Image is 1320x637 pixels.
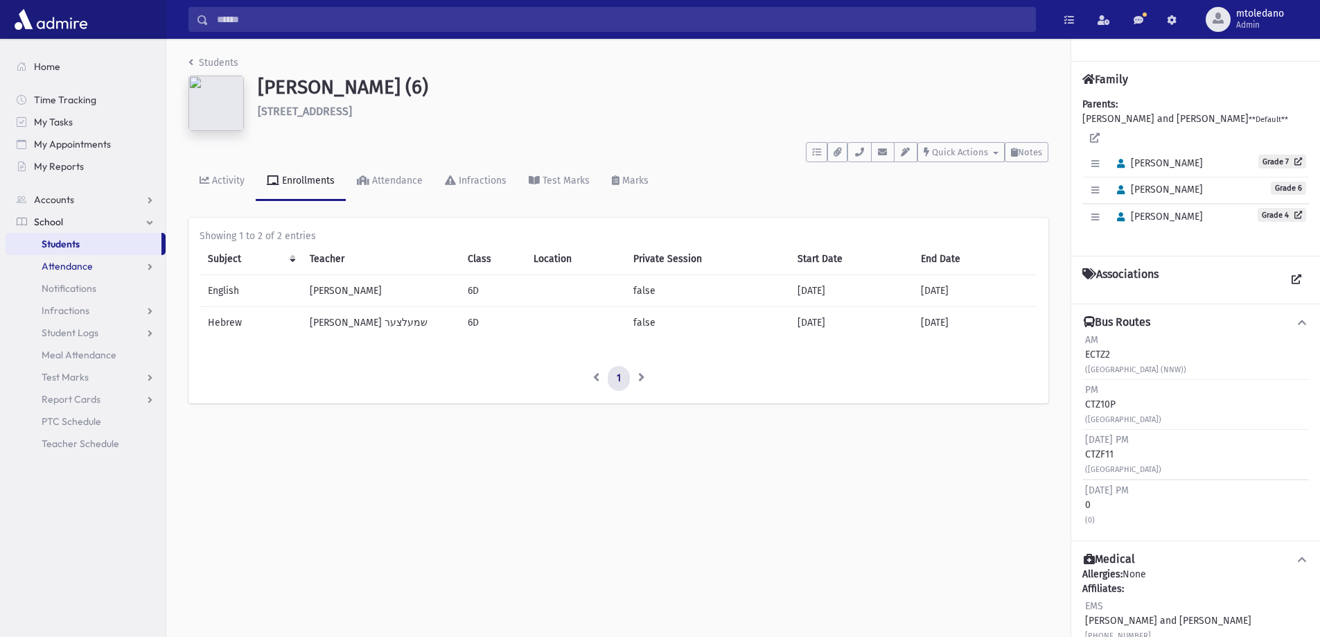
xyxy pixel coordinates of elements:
[1111,211,1203,222] span: [PERSON_NAME]
[608,366,630,391] a: 1
[34,60,60,73] span: Home
[1085,383,1161,426] div: CTZ10P
[1082,568,1123,580] b: Allergies:
[913,275,1037,307] td: [DATE]
[188,162,256,201] a: Activity
[1111,157,1203,169] span: [PERSON_NAME]
[913,243,1037,275] th: End Date
[1085,434,1129,446] span: [DATE] PM
[6,233,161,255] a: Students
[6,155,166,177] a: My Reports
[1085,600,1103,612] span: EMS
[6,388,166,410] a: Report Cards
[6,299,166,322] a: Infractions
[200,229,1037,243] div: Showing 1 to 2 of 2 entries
[525,243,626,275] th: Location
[625,243,789,275] th: Private Session
[1082,268,1159,293] h4: Associations
[540,175,590,186] div: Test Marks
[456,175,507,186] div: Infractions
[34,193,74,206] span: Accounts
[188,76,244,131] img: 960ff95a-f8b6-4448-a80e-9274910a46f7
[1085,365,1186,374] small: ([GEOGRAPHIC_DATA] (NNW))
[42,393,100,405] span: Report Cards
[1084,552,1135,567] h4: Medical
[346,162,434,201] a: Attendance
[209,7,1035,32] input: Search
[1271,182,1306,195] span: Grade 6
[625,307,789,339] td: false
[1084,315,1150,330] h4: Bus Routes
[42,415,101,428] span: PTC Schedule
[34,160,84,173] span: My Reports
[34,216,63,228] span: School
[34,138,111,150] span: My Appointments
[6,344,166,366] a: Meal Attendance
[42,437,119,450] span: Teacher Schedule
[459,307,525,339] td: 6D
[42,260,93,272] span: Attendance
[6,89,166,111] a: Time Tracking
[1082,97,1309,245] div: [PERSON_NAME] and [PERSON_NAME]
[34,94,96,106] span: Time Tracking
[258,76,1048,99] h1: [PERSON_NAME] (6)
[6,410,166,433] a: PTC Schedule
[209,175,245,186] div: Activity
[1082,73,1128,86] h4: Family
[789,243,913,275] th: Start Date
[917,142,1005,162] button: Quick Actions
[6,133,166,155] a: My Appointments
[1085,384,1098,396] span: PM
[459,243,525,275] th: Class
[200,307,301,339] td: Hebrew
[1082,98,1118,110] b: Parents:
[6,211,166,233] a: School
[1005,142,1048,162] button: Notes
[188,55,238,76] nav: breadcrumb
[301,307,459,339] td: [PERSON_NAME] שמעלצער
[6,322,166,344] a: Student Logs
[913,307,1037,339] td: [DATE]
[619,175,649,186] div: Marks
[6,366,166,388] a: Test Marks
[1284,268,1309,293] a: View all Associations
[301,275,459,307] td: [PERSON_NAME]
[6,277,166,299] a: Notifications
[1085,485,1129,496] span: [DATE] PM
[42,349,116,361] span: Meal Attendance
[459,275,525,307] td: 6D
[1258,208,1306,222] a: Grade 4
[11,6,91,33] img: AdmirePro
[1085,333,1186,376] div: ECTZ2
[518,162,601,201] a: Test Marks
[1085,516,1095,525] small: (0)
[34,116,73,128] span: My Tasks
[42,238,80,250] span: Students
[1258,155,1306,168] a: Grade 7
[1085,415,1161,424] small: ([GEOGRAPHIC_DATA])
[6,433,166,455] a: Teacher Schedule
[625,275,789,307] td: false
[932,147,988,157] span: Quick Actions
[6,111,166,133] a: My Tasks
[6,189,166,211] a: Accounts
[301,243,459,275] th: Teacher
[200,275,301,307] td: English
[42,282,96,295] span: Notifications
[200,243,301,275] th: Subject
[1082,552,1309,567] button: Medical
[1111,184,1203,195] span: [PERSON_NAME]
[1085,483,1129,527] div: 0
[369,175,423,186] div: Attendance
[1018,147,1042,157] span: Notes
[1085,334,1098,346] span: AM
[1236,8,1284,19] span: mtoledano
[188,57,238,69] a: Students
[1082,315,1309,330] button: Bus Routes
[601,162,660,201] a: Marks
[789,307,913,339] td: [DATE]
[42,304,89,317] span: Infractions
[42,371,89,383] span: Test Marks
[789,275,913,307] td: [DATE]
[434,162,518,201] a: Infractions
